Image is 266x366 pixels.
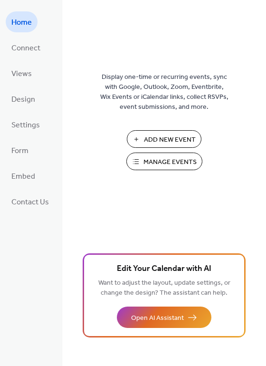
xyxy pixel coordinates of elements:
span: Embed [11,169,35,184]
span: Home [11,15,32,30]
span: Contact Us [11,195,49,210]
span: Views [11,67,32,82]
span: Form [11,144,28,159]
span: Settings [11,118,40,133]
a: Connect [6,37,46,58]
span: Add New Event [144,135,196,145]
a: Embed [6,165,41,186]
a: Form [6,140,34,161]
button: Add New Event [127,130,201,148]
span: Design [11,92,35,107]
a: Contact Us [6,191,55,212]
button: Manage Events [126,153,202,170]
span: Edit Your Calendar with AI [117,262,211,276]
span: Manage Events [143,157,197,167]
span: Open AI Assistant [131,313,184,323]
button: Open AI Assistant [117,307,211,328]
a: Views [6,63,38,84]
a: Settings [6,114,46,135]
span: Want to adjust the layout, update settings, or change the design? The assistant can help. [98,277,230,299]
span: Display one-time or recurring events, sync with Google, Outlook, Zoom, Eventbrite, Wix Events or ... [100,72,228,112]
span: Connect [11,41,40,56]
a: Home [6,11,38,32]
a: Design [6,88,41,109]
